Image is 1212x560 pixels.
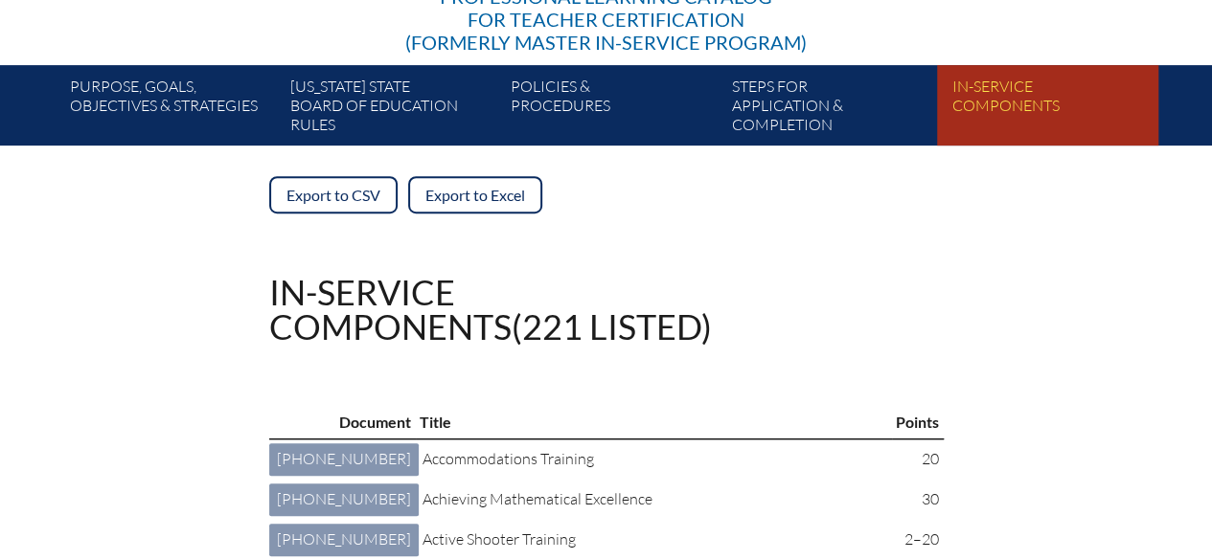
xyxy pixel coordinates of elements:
a: Export to CSV [269,176,398,213]
a: Steps forapplication & completion [724,73,945,146]
span: for Teacher Certification [468,8,744,31]
a: Policies &Procedures [503,73,723,146]
p: Accommodations Training [423,447,883,472]
p: 30 [899,487,939,512]
a: In-servicecomponents [945,73,1165,146]
a: [PHONE_NUMBER] [269,524,419,556]
p: Title [420,410,876,435]
p: Document [274,410,411,435]
p: 2–20 [899,527,939,552]
a: [US_STATE] StateBoard of Education rules [283,73,503,146]
p: Active Shooter Training [423,527,883,552]
a: Purpose, goals,objectives & strategies [61,73,282,146]
a: [PHONE_NUMBER] [269,443,419,476]
p: Achieving Mathematical Excellence [423,487,883,512]
a: Export to Excel [408,176,542,213]
h1: In-service components (221 listed) [269,275,712,344]
a: [PHONE_NUMBER] [269,483,419,516]
p: 20 [899,447,939,472]
p: Points [896,410,939,435]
